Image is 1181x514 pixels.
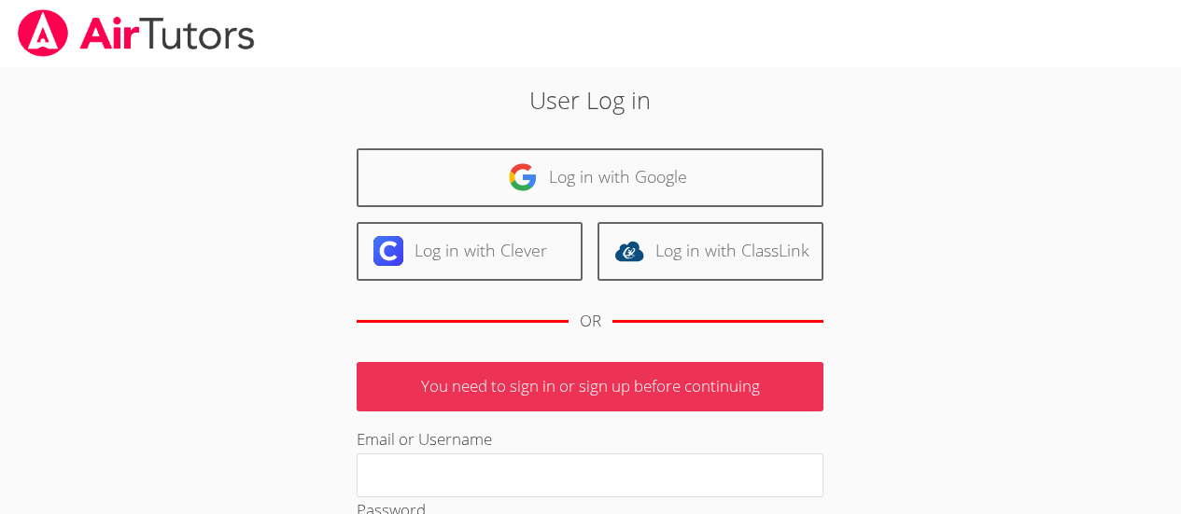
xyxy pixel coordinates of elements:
[357,222,583,281] a: Log in with Clever
[373,236,403,266] img: clever-logo-6eab21bc6e7a338710f1a6ff85c0baf02591cd810cc4098c63d3a4b26e2feb20.svg
[357,428,492,450] label: Email or Username
[598,222,823,281] a: Log in with ClassLink
[16,9,257,57] img: airtutors_banner-c4298cdbf04f3fff15de1276eac7730deb9818008684d7c2e4769d2f7ddbe033.png
[508,162,538,192] img: google-logo-50288ca7cdecda66e5e0955fdab243c47b7ad437acaf1139b6f446037453330a.svg
[614,236,644,266] img: classlink-logo-d6bb404cc1216ec64c9a2012d9dc4662098be43eaf13dc465df04b49fa7ab582.svg
[580,308,601,335] div: OR
[357,148,823,207] a: Log in with Google
[357,362,823,411] p: You need to sign in or sign up before continuing
[272,82,909,118] h2: User Log in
